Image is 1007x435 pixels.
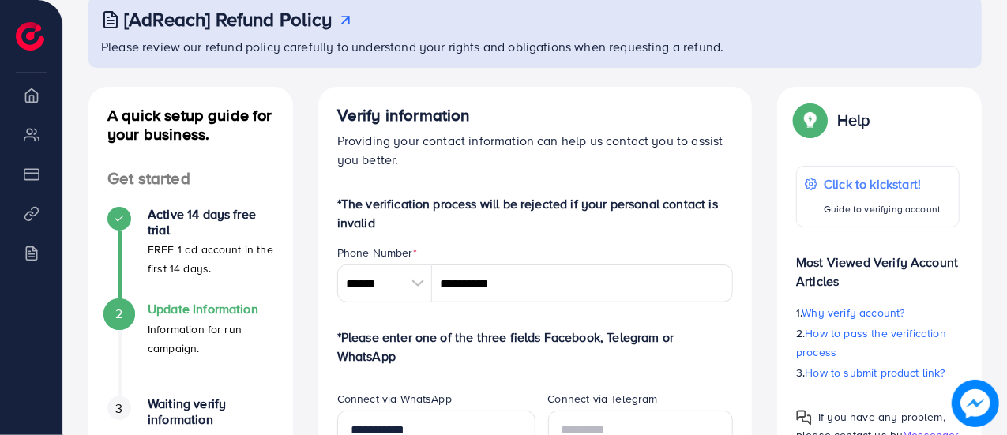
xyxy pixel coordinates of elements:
p: Guide to verifying account [824,200,941,219]
li: Active 14 days free trial [88,207,293,302]
span: 2 [115,305,122,323]
p: Click to kickstart! [824,174,941,193]
p: 1. [796,303,960,322]
span: How to submit product link? [806,365,945,381]
h3: [AdReach] Refund Policy [124,8,333,31]
label: Phone Number [337,245,417,261]
img: logo [16,22,44,51]
img: Popup guide [796,106,825,134]
p: Information for run campaign. [148,320,274,358]
label: Connect via WhatsApp [337,391,452,407]
span: How to pass the verification process [796,325,946,360]
p: Most Viewed Verify Account Articles [796,240,960,291]
h4: Verify information [337,106,734,126]
p: Help [837,111,870,129]
p: *The verification process will be rejected if your personal contact is invalid [337,194,734,232]
li: Update Information [88,302,293,396]
img: image [952,380,999,427]
label: Connect via Telegram [548,391,658,407]
h4: Active 14 days free trial [148,207,274,237]
p: 3. [796,363,960,382]
h4: Update Information [148,302,274,317]
img: Popup guide [796,410,812,426]
p: Providing your contact information can help us contact you to assist you better. [337,131,734,169]
span: 3 [115,399,122,418]
h4: Get started [88,169,293,189]
p: 2. [796,324,960,362]
p: Please review our refund policy carefully to understand your rights and obligations when requesti... [101,37,972,56]
h4: A quick setup guide for your business. [88,106,293,144]
h4: Waiting verify information [148,396,274,426]
p: FREE 1 ad account in the first 14 days. [148,240,274,278]
span: Why verify account? [802,305,905,321]
p: *Please enter one of the three fields Facebook, Telegram or WhatsApp [337,328,734,366]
